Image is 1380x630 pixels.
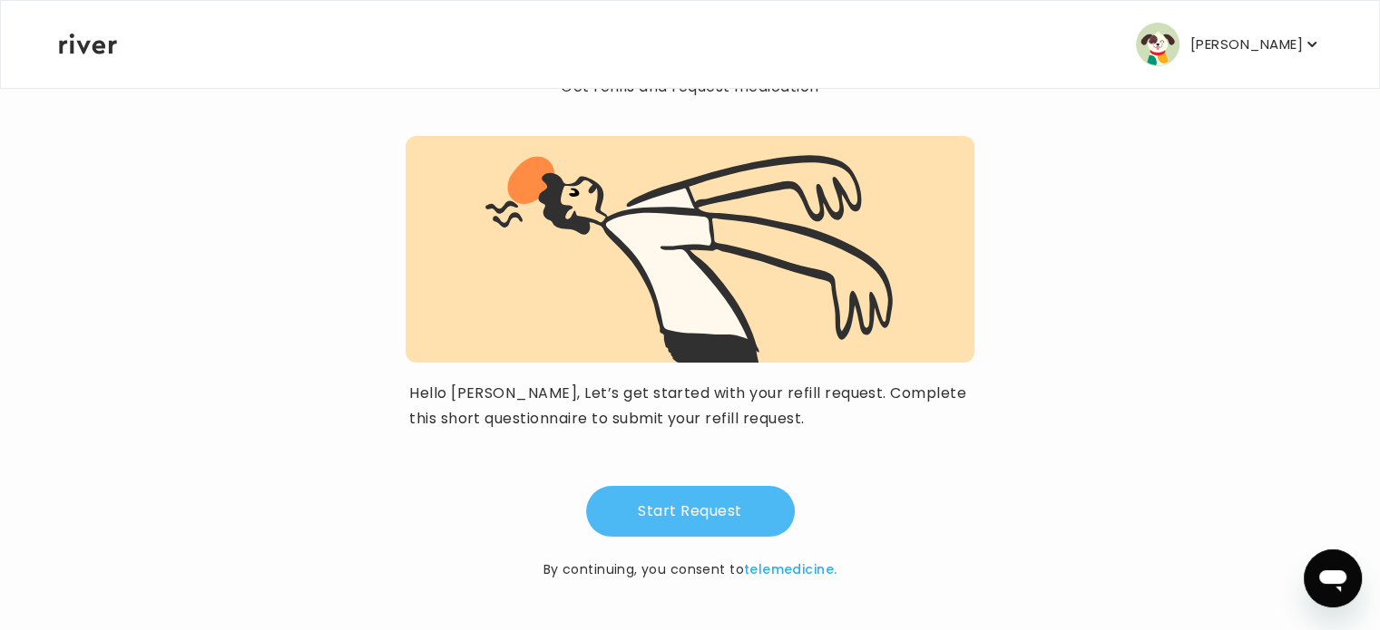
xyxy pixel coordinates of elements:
[586,486,795,537] button: Start Request
[485,154,896,363] img: visit complete graphic
[409,381,971,431] p: Hello [PERSON_NAME], Let’s get started with your refill request. Complete this short questionnair...
[1136,23,1321,66] button: user avatar[PERSON_NAME]
[543,558,837,580] p: By continuing, you consent to
[744,560,837,578] a: telemedicine.
[1190,32,1303,57] p: [PERSON_NAME]
[1136,23,1179,66] img: user avatar
[1304,549,1362,607] iframe: Button to launch messaging window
